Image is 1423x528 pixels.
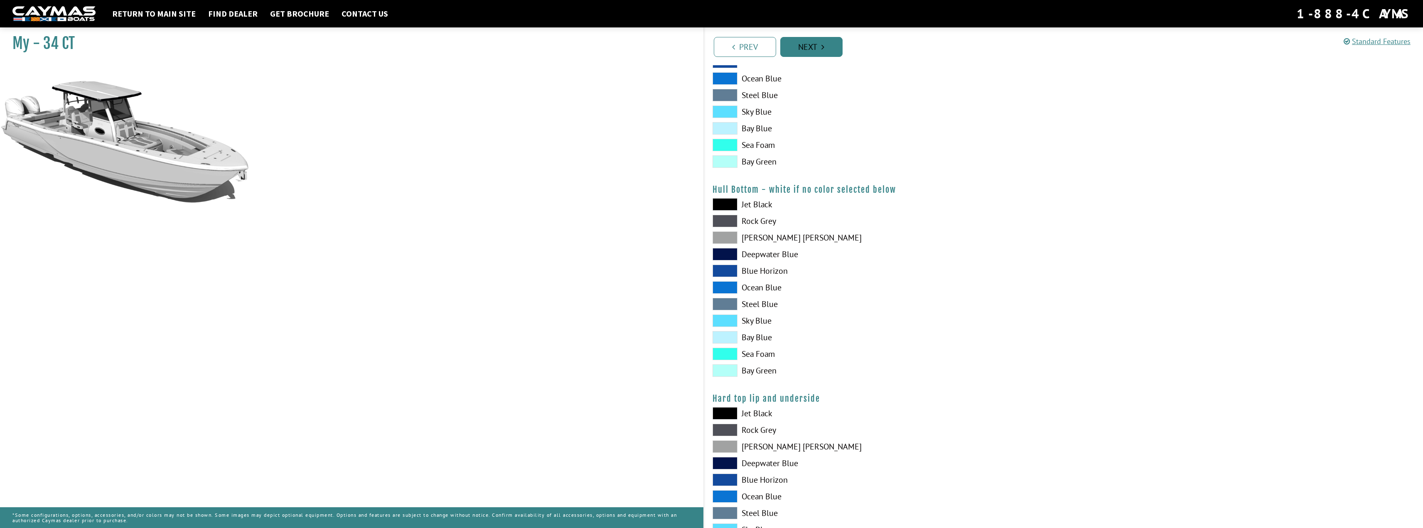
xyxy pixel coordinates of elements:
label: Steel Blue [713,298,1055,310]
label: Bay Blue [713,122,1055,135]
div: 1-888-4CAYMAS [1297,5,1411,23]
label: [PERSON_NAME] [PERSON_NAME] [713,440,1055,453]
label: Steel Blue [713,89,1055,101]
a: Standard Features [1344,37,1411,46]
label: Deepwater Blue [713,457,1055,469]
a: Contact Us [337,8,392,19]
label: [PERSON_NAME] [PERSON_NAME] [713,231,1055,244]
label: Bay Green [713,155,1055,168]
label: Jet Black [713,198,1055,211]
label: Ocean Blue [713,490,1055,503]
label: Sea Foam [713,139,1055,151]
label: Jet Black [713,407,1055,420]
h4: Hull Bottom - white if no color selected below [713,184,1415,195]
label: Bay Green [713,364,1055,377]
label: Sky Blue [713,106,1055,118]
h4: Hard top lip and underside [713,393,1415,404]
h1: My - 34 CT [12,34,683,53]
a: Return to main site [108,8,200,19]
label: Sky Blue [713,314,1055,327]
label: Sea Foam [713,348,1055,360]
a: Get Brochure [266,8,333,19]
img: white-logo-c9c8dbefe5ff5ceceb0f0178aa75bf4bb51f6bca0971e226c86eb53dfe498488.png [12,6,96,22]
label: Ocean Blue [713,281,1055,294]
label: Bay Blue [713,331,1055,344]
label: Rock Grey [713,215,1055,227]
a: Next [780,37,843,57]
p: *Some configurations, options, accessories, and/or colors may not be shown. Some images may depic... [12,508,691,527]
label: Steel Blue [713,507,1055,519]
label: Blue Horizon [713,474,1055,486]
label: Ocean Blue [713,72,1055,85]
a: Prev [714,37,776,57]
label: Rock Grey [713,424,1055,436]
label: Deepwater Blue [713,248,1055,260]
label: Blue Horizon [713,265,1055,277]
a: Find Dealer [204,8,262,19]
